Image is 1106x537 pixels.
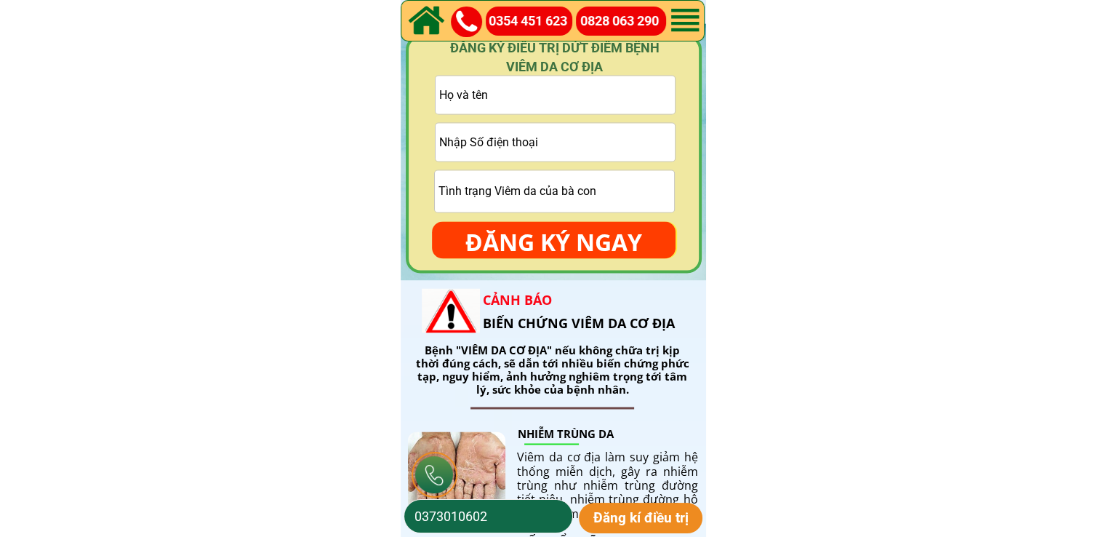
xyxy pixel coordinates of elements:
input: Tình trạng Viêm da của bà con [435,170,674,212]
p: ĐĂNG KÝ NGAY [432,221,676,263]
div: Bệnh "VIÊM DA CƠ ĐỊA" nếu không chữa trị kịp thời đúng cách, sẽ dẫn tới nhiều biến chứng phức tạp... [413,343,692,396]
p: Đăng kí điều trị [579,503,703,533]
input: Họ và tên [436,76,675,114]
h2: NHIỄM TRÙNG DA [518,426,675,442]
h4: ĐĂNG KÝ ĐIỀU TRỊ DỨT ĐIỂM BỆNH VIÊM DA CƠ ĐỊA [429,39,681,75]
a: 0828 063 290 [580,11,667,32]
input: Vui lòng nhập ĐÚNG SỐ ĐIỆN THOẠI [436,123,675,161]
input: Số điện thoại [411,500,566,533]
h2: BIẾN CHỨNG VIÊM DA CƠ ĐỊA [483,288,699,335]
span: CẢNH BÁO [483,291,552,309]
a: 0354 451 623 [489,11,574,32]
div: Viêm da cơ địa làm suy giảm hệ thống miễn dịch, gây ra nhiễm trùng như nhiễm trùng đường tiết niệ... [517,450,698,520]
